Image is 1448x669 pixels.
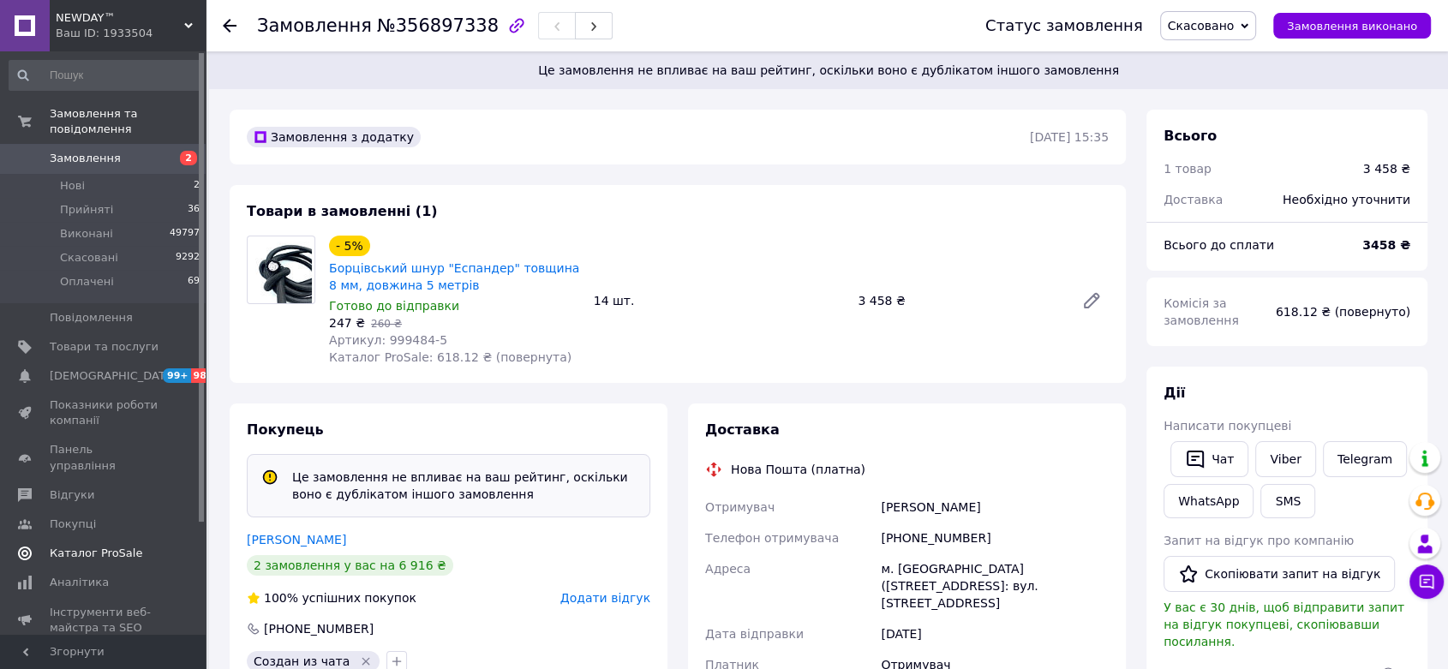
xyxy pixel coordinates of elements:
[50,487,94,503] span: Відгуки
[56,10,184,26] span: NEWDAY™
[247,127,421,147] div: Замовлення з додатку
[257,15,372,36] span: Замовлення
[50,575,109,590] span: Аналітика
[705,531,839,545] span: Телефон отримувача
[377,15,499,36] span: №356897338
[230,62,1427,79] span: Це замовлення не впливає на ваш рейтинг, оскільки воно є дублікатом іншого замовлення
[1074,284,1109,318] a: Редагувати
[50,310,133,326] span: Повідомлення
[705,627,804,641] span: Дата відправки
[9,60,201,91] input: Пошук
[223,17,236,34] div: Повернутися назад
[247,555,453,576] div: 2 замовлення у вас на 6 916 ₴
[50,605,159,636] span: Інструменти веб-майстра та SEO
[877,492,1112,523] div: [PERSON_NAME]
[1272,181,1421,218] div: Необхідно уточнити
[985,17,1143,34] div: Статус замовлення
[1164,128,1217,144] span: Всього
[705,562,751,576] span: Адреса
[371,318,402,330] span: 260 ₴
[188,202,200,218] span: 36
[60,274,114,290] span: Оплачені
[1273,13,1431,39] button: Замовлення виконано
[1255,441,1315,477] a: Viber
[329,236,370,256] div: - 5%
[262,620,375,637] div: [PHONE_NUMBER]
[329,333,447,347] span: Артикул: 999484-5
[170,226,200,242] span: 49797
[1170,441,1248,477] button: Чат
[50,517,96,532] span: Покупці
[587,289,852,313] div: 14 шт.
[1168,19,1235,33] span: Скасовано
[1164,556,1395,592] button: Скопіювати запит на відгук
[1164,534,1354,547] span: Запит на відгук про компанію
[50,368,177,384] span: [DEMOGRAPHIC_DATA]
[329,299,459,313] span: Готово до відправки
[180,151,197,165] span: 2
[50,339,159,355] span: Товари та послуги
[705,500,775,514] span: Отримувач
[1164,600,1404,648] span: У вас є 30 днів, щоб відправити запит на відгук покупцеві, скопіювавши посилання.
[50,546,142,561] span: Каталог ProSale
[254,654,350,668] span: Создан из чата
[60,178,85,194] span: Нові
[50,151,121,166] span: Замовлення
[194,178,200,194] span: 2
[705,421,780,438] span: Доставка
[851,289,1068,313] div: 3 458 ₴
[560,591,650,605] span: Додати відгук
[329,261,579,292] a: Борцівський шнур "Еспандер" товщина 8 мм, довжина 5 метрів
[1164,238,1274,252] span: Всього до сплати
[727,461,870,478] div: Нова Пошта (платна)
[50,397,159,428] span: Показники роботи компанії
[60,202,113,218] span: Прийняті
[285,469,643,503] div: Це замовлення не впливає на ваш рейтинг, оскільки воно є дублікатом іншого замовлення
[1164,484,1254,518] a: WhatsApp
[877,618,1112,649] div: [DATE]
[250,236,312,303] img: Борцівський шнур "Еспандер" товщина 8 мм, довжина 5 метрів
[359,654,373,668] svg: Видалити мітку
[1276,305,1410,319] span: 618.12 ₴ (повернуто)
[329,316,365,330] span: 247 ₴
[1409,564,1444,599] button: Чат з покупцем
[188,274,200,290] span: 69
[191,368,211,383] span: 98
[56,26,206,41] div: Ваш ID: 1933504
[1363,160,1410,177] div: 3 458 ₴
[176,250,200,266] span: 9292
[1164,162,1212,176] span: 1 товар
[1164,385,1185,401] span: Дії
[329,350,571,364] span: Каталог ProSale: 618.12 ₴ (повернута)
[50,442,159,473] span: Панель управління
[1323,441,1407,477] a: Telegram
[877,553,1112,618] div: м. [GEOGRAPHIC_DATA] ([STREET_ADDRESS]: вул. [STREET_ADDRESS]
[1164,296,1239,327] span: Комісія за замовлення
[1164,193,1223,206] span: Доставка
[1164,419,1291,433] span: Написати покупцеві
[50,106,206,137] span: Замовлення та повідомлення
[60,250,118,266] span: Скасовані
[1030,130,1109,144] time: [DATE] 15:35
[247,421,324,438] span: Покупець
[877,523,1112,553] div: [PHONE_NUMBER]
[247,203,438,219] span: Товари в замовленні (1)
[1362,238,1410,252] b: 3458 ₴
[1260,484,1315,518] button: SMS
[247,589,416,606] div: успішних покупок
[247,533,346,547] a: [PERSON_NAME]
[60,226,113,242] span: Виконані
[1287,20,1417,33] span: Замовлення виконано
[163,368,191,383] span: 99+
[264,591,298,605] span: 100%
